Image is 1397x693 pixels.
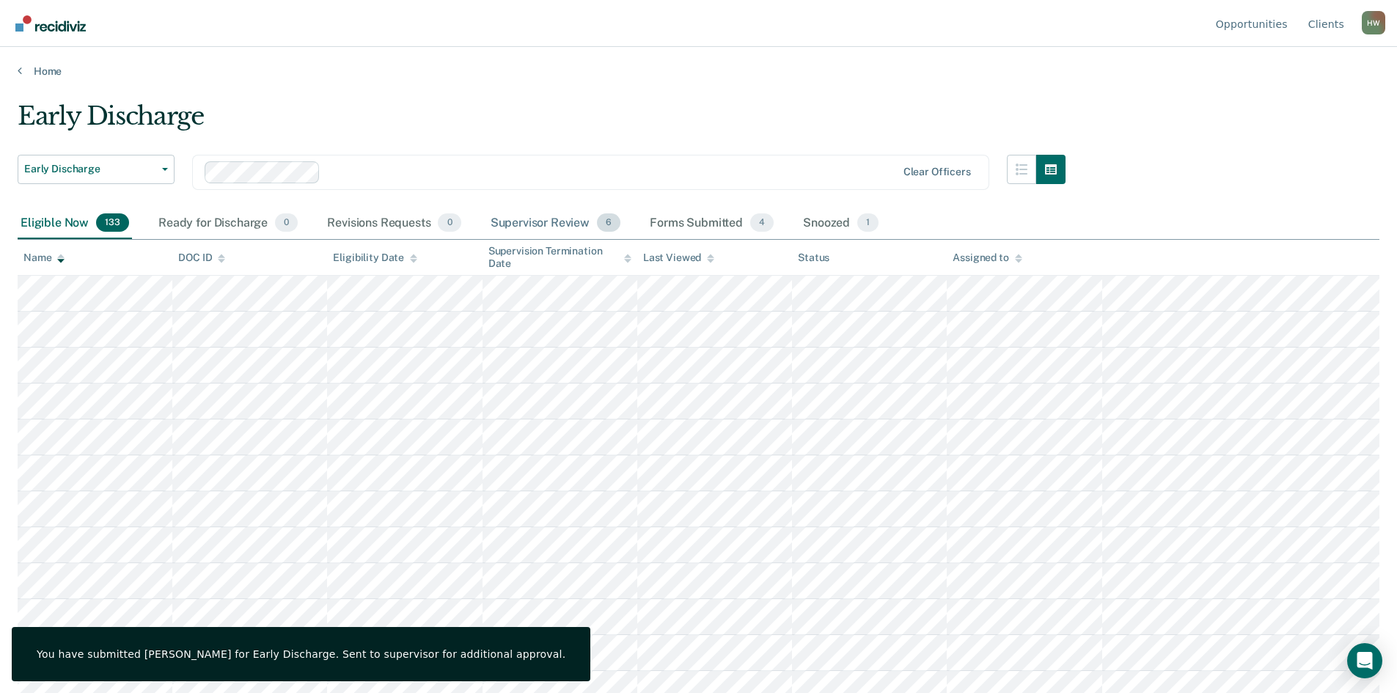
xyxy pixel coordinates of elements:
[1347,643,1382,678] div: Open Intercom Messenger
[488,208,624,240] div: Supervisor Review6
[1362,11,1385,34] button: Profile dropdown button
[488,245,631,270] div: Supervision Termination Date
[178,252,225,264] div: DOC ID
[643,252,714,264] div: Last Viewed
[1362,11,1385,34] div: H W
[953,252,1022,264] div: Assigned to
[24,163,156,175] span: Early Discharge
[275,213,298,232] span: 0
[96,213,129,232] span: 133
[15,15,86,32] img: Recidiviz
[750,213,774,232] span: 4
[37,648,565,661] div: You have submitted [PERSON_NAME] for Early Discharge. Sent to supervisor for additional approval.
[324,208,463,240] div: Revisions Requests0
[857,213,879,232] span: 1
[155,208,301,240] div: Ready for Discharge0
[18,208,132,240] div: Eligible Now133
[647,208,777,240] div: Forms Submitted4
[597,213,620,232] span: 6
[800,208,881,240] div: Snoozed1
[333,252,417,264] div: Eligibility Date
[438,213,461,232] span: 0
[23,252,65,264] div: Name
[18,101,1066,143] div: Early Discharge
[903,166,971,178] div: Clear officers
[798,252,829,264] div: Status
[18,155,175,184] button: Early Discharge
[18,65,1379,78] a: Home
